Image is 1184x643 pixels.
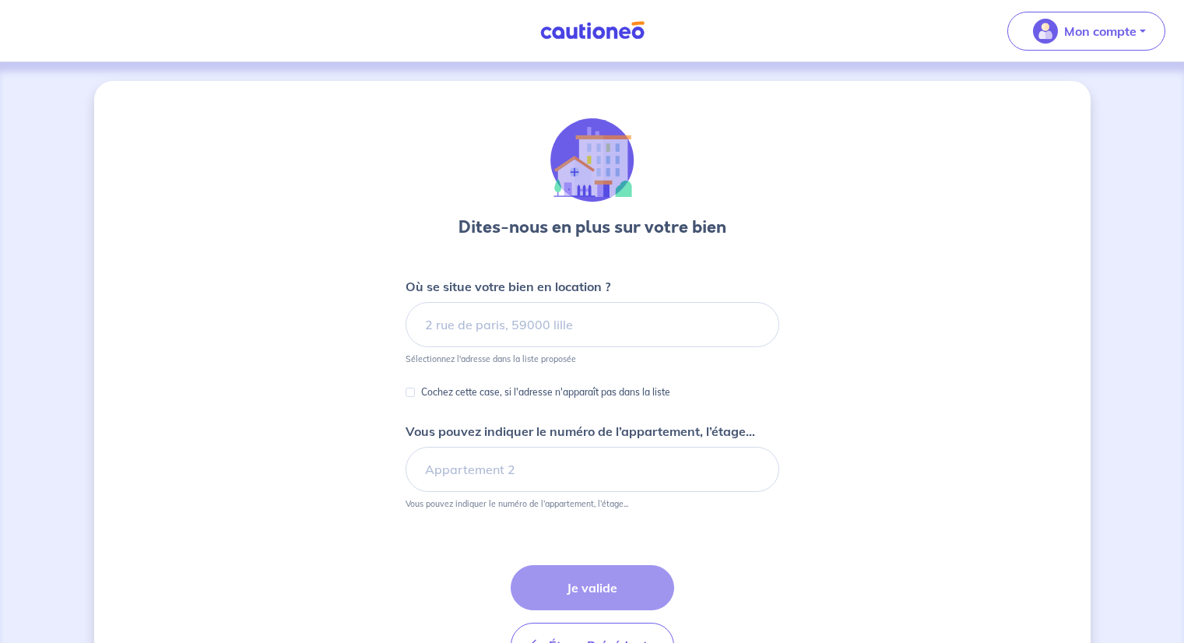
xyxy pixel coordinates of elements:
p: Mon compte [1064,22,1137,40]
img: illu_account_valid_menu.svg [1033,19,1058,44]
p: Sélectionnez l'adresse dans la liste proposée [406,353,576,364]
img: illu_houses.svg [550,118,634,202]
p: Vous pouvez indiquer le numéro de l’appartement, l’étage... [406,498,628,509]
p: Où se situe votre bien en location ? [406,277,610,296]
p: Vous pouvez indiquer le numéro de l’appartement, l’étage... [406,422,755,441]
p: Cochez cette case, si l'adresse n'apparaît pas dans la liste [421,383,670,402]
input: 2 rue de paris, 59000 lille [406,302,779,347]
h3: Dites-nous en plus sur votre bien [458,215,726,240]
img: Cautioneo [534,21,651,40]
input: Appartement 2 [406,447,779,492]
button: illu_account_valid_menu.svgMon compte [1007,12,1165,51]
